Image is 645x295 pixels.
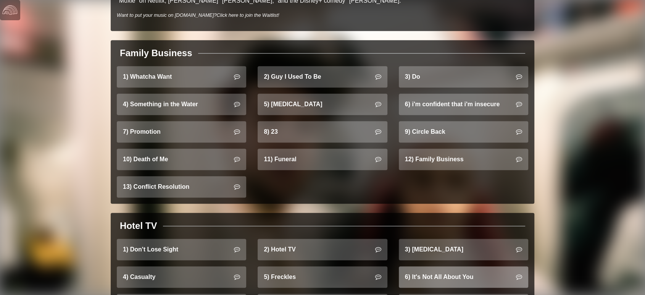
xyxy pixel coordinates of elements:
a: 10) Death of Me [117,149,246,170]
a: 1) Don't Lose Sight [117,239,246,260]
a: 2) Hotel TV [258,239,387,260]
a: Click here to join the Waitlist! [216,12,279,18]
a: 5) [MEDICAL_DATA] [258,94,387,115]
a: 7) Promotion [117,121,246,143]
a: 4) Something in the Water [117,94,246,115]
a: 6) i'm confident that i'm insecure [399,94,528,115]
div: Hotel TV [120,219,157,233]
a: 2) Guy I Used To Be [258,66,387,88]
a: 6) It's Not All About You [399,266,528,288]
img: logo-white-4c48a5e4bebecaebe01ca5a9d34031cfd3d4ef9ae749242e8c4bf12ef99f53e8.png [2,2,18,18]
a: 3) Do [399,66,528,88]
a: 9) Circle Back [399,121,528,143]
a: 1) Whatcha Want [117,66,246,88]
i: Want to put your music on [DOMAIN_NAME]? [117,12,279,18]
a: 3) [MEDICAL_DATA] [399,239,528,260]
a: 4) Casualty [117,266,246,288]
a: 5) Freckles [258,266,387,288]
a: 12) Family Business [399,149,528,170]
div: Family Business [120,46,192,60]
a: 11) Funeral [258,149,387,170]
a: 8) 23 [258,121,387,143]
a: 13) Conflict Resolution [117,176,246,198]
